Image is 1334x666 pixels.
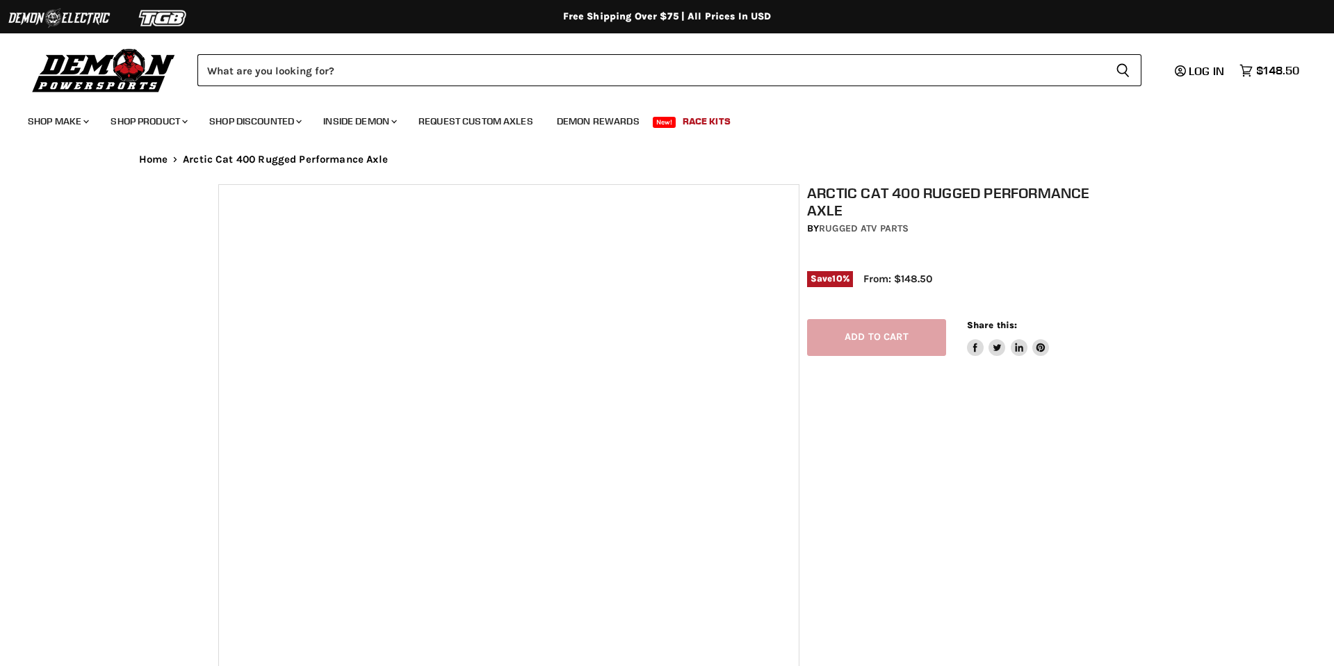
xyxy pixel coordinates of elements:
[863,273,932,285] span: From: $148.50
[653,117,676,128] span: New!
[100,107,196,136] a: Shop Product
[967,320,1017,330] span: Share this:
[139,154,168,165] a: Home
[807,184,1124,219] h1: Arctic Cat 400 Rugged Performance Axle
[17,107,97,136] a: Shop Make
[546,107,650,136] a: Demon Rewards
[1256,64,1299,77] span: $148.50
[111,5,215,31] img: TGB Logo 2
[967,319,1050,356] aside: Share this:
[111,154,1223,165] nav: Breadcrumbs
[199,107,310,136] a: Shop Discounted
[1105,54,1141,86] button: Search
[807,271,853,286] span: Save %
[197,54,1105,86] input: Search
[28,45,180,95] img: Demon Powersports
[1169,65,1233,77] a: Log in
[832,273,842,284] span: 10
[17,101,1296,136] ul: Main menu
[197,54,1141,86] form: Product
[1233,60,1306,81] a: $148.50
[408,107,544,136] a: Request Custom Axles
[111,10,1223,23] div: Free Shipping Over $75 | All Prices In USD
[819,222,909,234] a: Rugged ATV Parts
[183,154,388,165] span: Arctic Cat 400 Rugged Performance Axle
[672,107,741,136] a: Race Kits
[7,5,111,31] img: Demon Electric Logo 2
[313,107,405,136] a: Inside Demon
[807,221,1124,236] div: by
[1189,64,1224,78] span: Log in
